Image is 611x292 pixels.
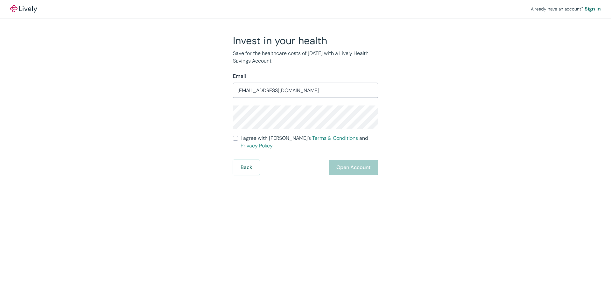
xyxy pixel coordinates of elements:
a: Privacy Policy [241,142,273,149]
p: Save for the healthcare costs of [DATE] with a Lively Health Savings Account [233,50,378,65]
span: I agree with [PERSON_NAME]’s and [241,134,378,150]
div: Already have an account? [531,5,601,13]
img: Lively [10,5,37,13]
h2: Invest in your health [233,34,378,47]
button: Back [233,160,260,175]
a: LivelyLively [10,5,37,13]
label: Email [233,72,246,80]
a: Sign in [585,5,601,13]
a: Terms & Conditions [312,135,358,141]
